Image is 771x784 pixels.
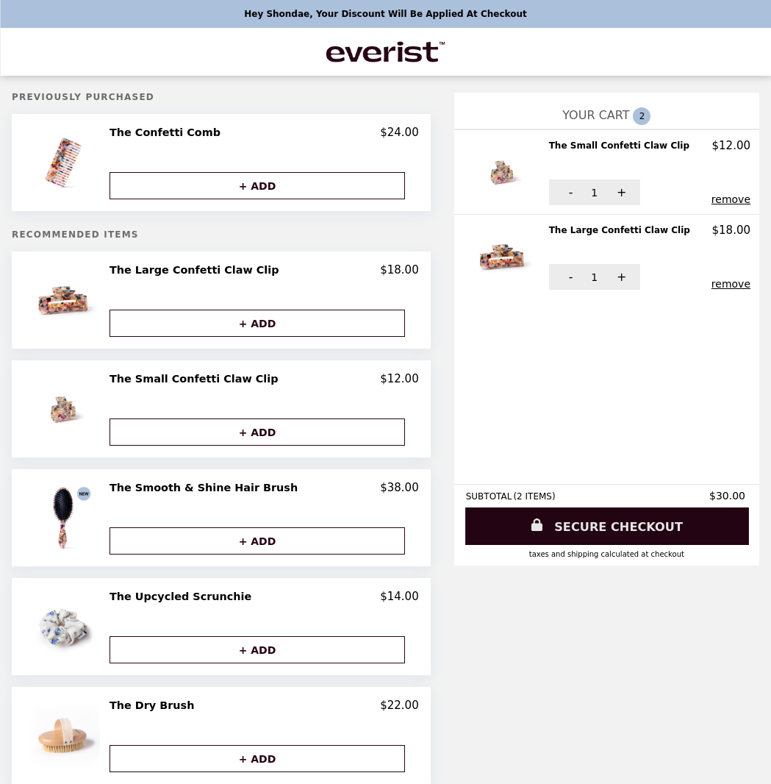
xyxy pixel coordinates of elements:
span: 1 [591,271,598,283]
img: The Upcycled Scrunchie [26,590,104,663]
p: $24.00 [380,126,419,139]
button: - [549,179,589,205]
p: $12.00 [380,372,419,385]
h2: The Large Confetti Claw Clip [110,263,285,277]
span: 2 [633,107,650,125]
p: $18.00 [380,263,419,277]
img: The Large Confetti Claw Clip [26,263,104,337]
img: Brand Logo [324,37,448,67]
span: 1 [591,187,598,199]
a: SECURE CHECKOUT [465,507,749,545]
p: $18.00 [712,224,751,237]
button: - [549,264,589,290]
p: $14.00 [380,590,419,603]
h2: The Large Confetti Claw Clip [549,224,696,237]
div: Taxes and Shipping calculated at checkout [466,550,747,558]
img: The Confetti Comb [26,126,104,199]
span: ( 2 ITEMS ) [513,491,555,502]
p: $22.00 [380,699,419,712]
button: remove [711,193,750,205]
img: The Large Confetti Claw Clip [469,224,539,290]
button: + ADD [110,172,405,199]
button: + ADD [110,745,405,772]
button: + ADD [110,310,405,337]
h2: The Small Confetti Claw Clip [549,139,695,152]
span: YOUR CART [562,108,629,122]
span: $30.00 [709,490,747,502]
h2: The Confetti Comb [110,126,226,139]
p: $38.00 [380,481,419,494]
h2: The Upcycled Scrunchie [110,590,257,603]
span: SUBTOTAL [466,491,514,502]
img: The Small Confetti Claw Clip [26,372,104,446]
p: $12.00 [712,139,751,152]
button: + [600,179,640,205]
p: Hey Shondae, your discount will be applied at checkout [244,9,527,19]
h2: The Smooth & Shine Hair Brush [110,481,304,494]
button: + ADD [110,418,405,446]
img: The Small Confetti Claw Clip [469,139,539,205]
button: + ADD [110,527,405,555]
h5: Previously Purchased [12,92,431,102]
img: The Smooth & Shine Hair Brush [26,481,104,555]
img: The Dry Brush [26,699,104,772]
h5: Recommended Items [12,229,431,240]
button: + ADD [110,636,405,663]
h2: The Dry Brush [110,699,200,712]
h2: The Small Confetti Claw Clip [110,372,284,385]
button: + [600,264,640,290]
button: remove [711,278,750,290]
